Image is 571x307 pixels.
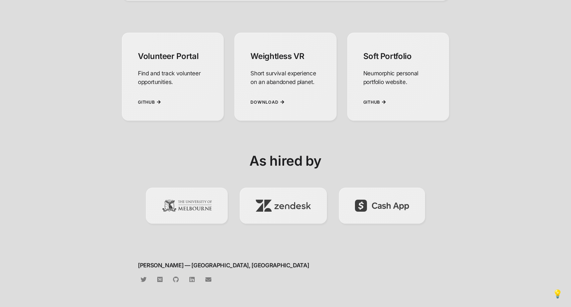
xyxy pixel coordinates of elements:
[162,200,212,212] img: Unimelb
[256,200,311,212] img: Zendesk
[551,288,564,300] button: 💡
[138,69,208,86] p: Find and track volunteer opportunities.
[250,100,278,105] span: Download
[122,153,449,169] h1: As hired by
[339,188,425,224] a: Cash App
[138,262,433,269] h2: [PERSON_NAME] — [GEOGRAPHIC_DATA], [GEOGRAPHIC_DATA]
[138,100,155,105] span: Github
[363,94,388,110] a: Github
[363,51,433,61] h1: Soft Portfolio
[138,51,208,61] h1: Volunteer Portal
[553,289,563,298] span: 💡
[363,100,380,105] span: Github
[250,69,320,86] p: Short survival experience on an abandoned planet.
[250,94,286,110] a: Download
[138,94,162,110] a: Github
[363,69,433,86] p: Neumorphic personal portfolio website.
[146,188,228,224] a: Unimelb
[240,188,327,224] a: Zendesk
[250,51,320,61] h1: Weightless VR
[355,200,409,212] img: Cash App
